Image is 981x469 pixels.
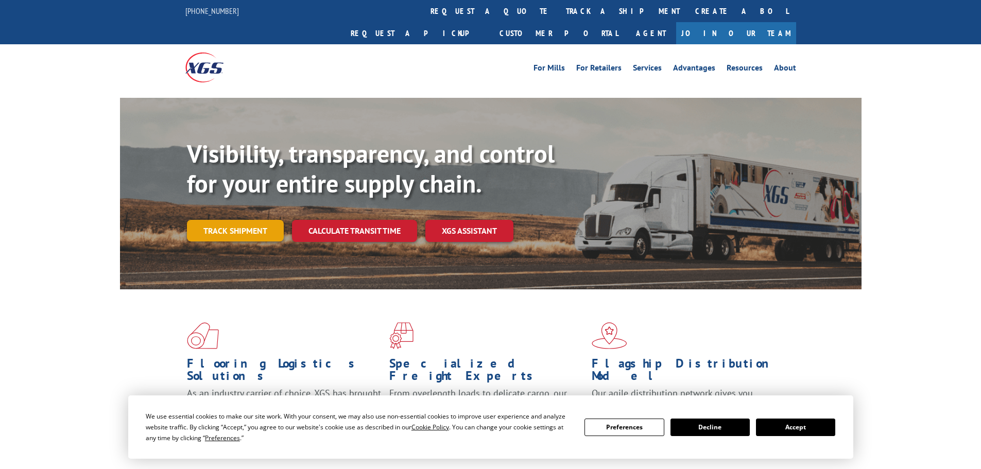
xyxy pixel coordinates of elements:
[389,387,584,433] p: From overlength loads to delicate cargo, our experienced staff knows the best way to move your fr...
[592,387,781,411] span: Our agile distribution network gives you nationwide inventory management on demand.
[633,64,662,75] a: Services
[185,6,239,16] a: [PHONE_NUMBER]
[187,137,555,199] b: Visibility, transparency, and control for your entire supply chain.
[187,220,284,241] a: Track shipment
[592,357,786,387] h1: Flagship Distribution Model
[389,357,584,387] h1: Specialized Freight Experts
[492,22,626,44] a: Customer Portal
[592,322,627,349] img: xgs-icon-flagship-distribution-model-red
[187,387,381,424] span: As an industry carrier of choice, XGS has brought innovation and dedication to flooring logistics...
[389,322,414,349] img: xgs-icon-focused-on-flooring-red
[411,423,449,431] span: Cookie Policy
[128,395,853,459] div: Cookie Consent Prompt
[146,411,572,443] div: We use essential cookies to make our site work. With your consent, we may also use non-essential ...
[576,64,622,75] a: For Retailers
[673,64,715,75] a: Advantages
[756,419,835,436] button: Accept
[205,433,240,442] span: Preferences
[187,322,219,349] img: xgs-icon-total-supply-chain-intelligence-red
[584,419,664,436] button: Preferences
[343,22,492,44] a: Request a pickup
[774,64,796,75] a: About
[533,64,565,75] a: For Mills
[727,64,763,75] a: Resources
[425,220,513,242] a: XGS ASSISTANT
[187,357,382,387] h1: Flooring Logistics Solutions
[292,220,417,242] a: Calculate transit time
[626,22,676,44] a: Agent
[676,22,796,44] a: Join Our Team
[670,419,750,436] button: Decline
